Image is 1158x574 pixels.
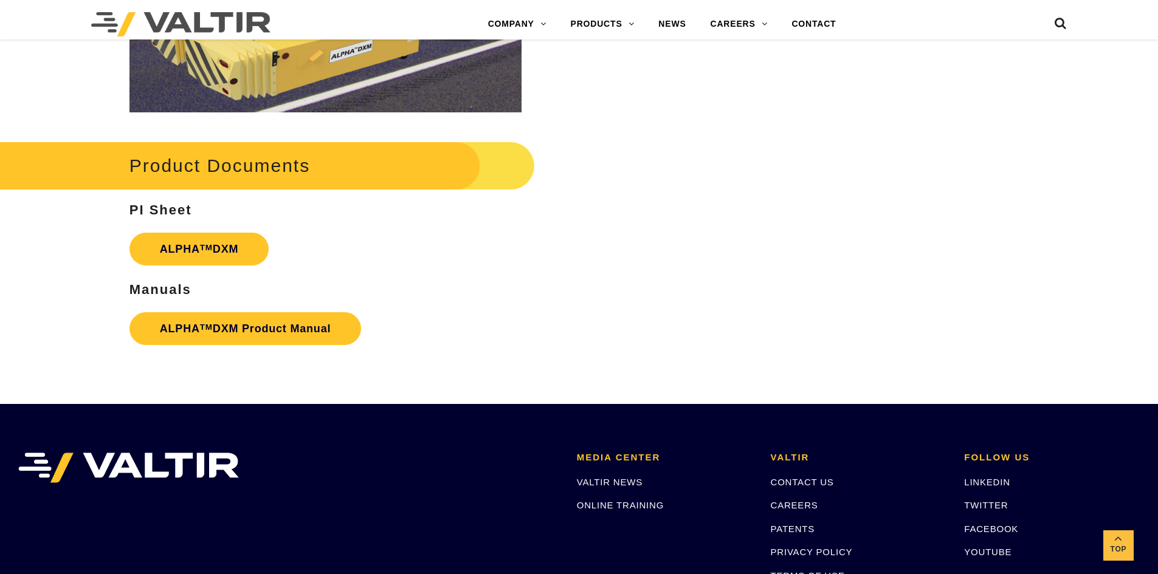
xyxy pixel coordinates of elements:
[964,500,1008,510] a: TWITTER
[18,453,239,483] img: VALTIR
[559,12,647,36] a: PRODUCTS
[200,323,213,332] sup: TM
[771,477,834,487] a: CONTACT US
[577,453,753,463] h2: MEDIA CENTER
[1103,530,1134,561] a: Top
[779,12,848,36] a: CONTACT
[200,243,213,252] sup: TM
[771,524,815,534] a: PATENTS
[771,547,853,557] a: PRIVACY POLICY
[964,547,1012,557] a: YOUTUBE
[771,500,818,510] a: CAREERS
[964,477,1010,487] a: LINKEDIN
[646,12,698,36] a: NEWS
[129,202,192,217] strong: PI Sheet
[1103,542,1134,556] span: Top
[964,453,1140,463] h2: FOLLOW US
[577,477,643,487] a: VALTIR NEWS
[771,453,946,463] h2: VALTIR
[577,500,664,510] a: ONLINE TRAINING
[964,524,1018,534] a: FACEBOOK
[129,312,362,345] a: ALPHATMDXM Product Manual
[129,233,269,265] a: ALPHATMDXM
[129,282,191,297] strong: Manuals
[698,12,780,36] a: CAREERS
[476,12,559,36] a: COMPANY
[91,12,271,36] img: Valtir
